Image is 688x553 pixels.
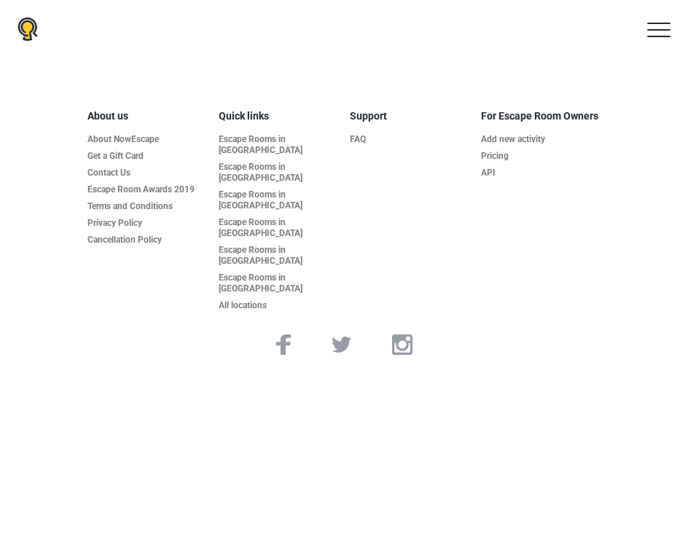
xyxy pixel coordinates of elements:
a: Escape Rooms in [GEOGRAPHIC_DATA] [219,134,338,156]
a: Contact Us [87,168,207,179]
a: Get a Gift Card [87,151,207,162]
a: FAQ [350,134,469,145]
img: Nowescape logo [17,17,38,41]
a: Escape Rooms in [GEOGRAPHIC_DATA] [219,217,338,239]
h5: Quick links [219,110,338,122]
a: API [481,168,601,179]
a: Cancellation Policy [87,235,207,246]
a: About NowEscape [87,134,207,145]
a: Add new activity [481,134,601,145]
a: Escape Rooms in [GEOGRAPHIC_DATA] [219,162,338,184]
a: Escape Rooms in [GEOGRAPHIC_DATA] [219,245,338,267]
h5: About us [87,110,207,122]
h5: For Escape Room Owners [481,110,601,122]
a: All locations [219,300,338,311]
a: Terms and Conditions [87,201,207,212]
a: Pricing [481,151,601,162]
a: Privacy Policy [87,218,207,229]
a: Escape Rooms in [GEOGRAPHIC_DATA] [219,272,338,294]
h5: Support [350,110,469,122]
a: Escape Room Awards 2019 [87,184,207,195]
a: Escape Rooms in [GEOGRAPHIC_DATA] [219,189,338,211]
